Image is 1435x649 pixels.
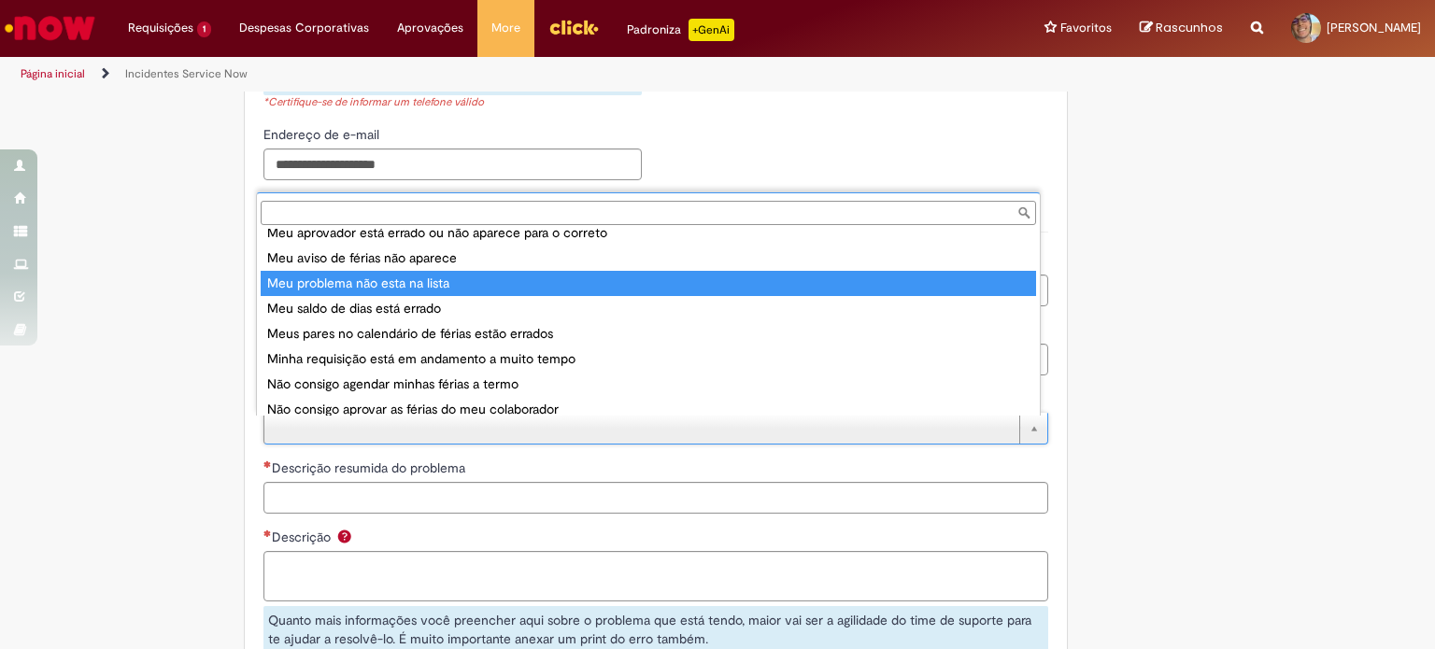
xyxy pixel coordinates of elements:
div: Minha requisição está em andamento a muito tempo [261,346,1036,372]
div: Não consigo agendar minhas férias a termo [261,372,1036,397]
div: Meu saldo de dias está errado [261,296,1036,321]
ul: Sintomas [257,229,1040,416]
div: Meus pares no calendário de férias estão errados [261,321,1036,346]
div: Meu problema não esta na lista [261,271,1036,296]
div: Não consigo aprovar as férias do meu colaborador [261,397,1036,422]
div: Meu aprovador está errado ou não aparece para o correto [261,220,1036,246]
div: Meu aviso de férias não aparece [261,246,1036,271]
